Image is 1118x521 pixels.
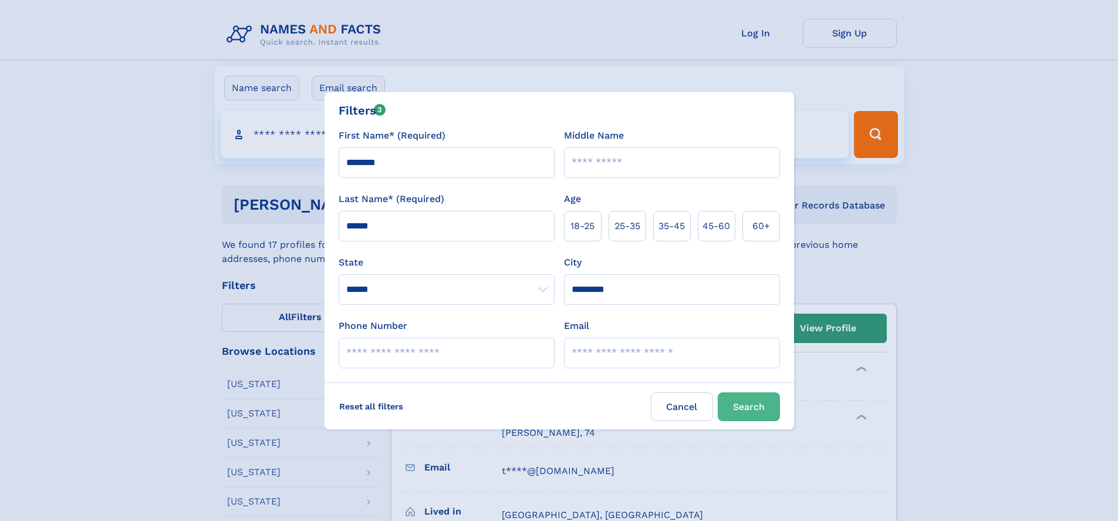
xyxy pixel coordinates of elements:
span: 35‑45 [658,219,685,233]
button: Search [718,392,780,421]
span: 45‑60 [702,219,730,233]
label: State [339,256,555,270]
label: Cancel [651,392,713,421]
label: Reset all filters [332,392,411,421]
label: Last Name* (Required) [339,192,444,206]
label: Age [564,192,581,206]
span: 25‑35 [614,219,640,233]
span: 60+ [752,219,770,233]
label: First Name* (Required) [339,129,445,143]
span: 18‑25 [570,219,595,233]
label: Middle Name [564,129,624,143]
label: Email [564,319,589,333]
div: Filters [339,102,386,119]
label: Phone Number [339,319,407,333]
label: City [564,256,582,270]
